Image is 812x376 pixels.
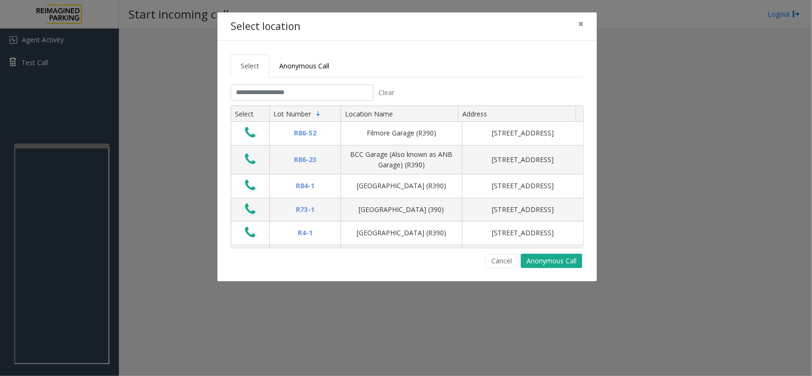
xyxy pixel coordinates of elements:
div: R73-1 [275,204,335,215]
span: Sortable [314,110,322,117]
button: Cancel [485,254,518,268]
span: Anonymous Call [279,61,329,70]
span: Select [241,61,259,70]
div: Data table [231,106,583,248]
button: Clear [373,85,400,101]
h4: Select location [231,19,300,34]
div: R4-1 [275,228,335,238]
div: R84-1 [275,181,335,191]
div: [STREET_ADDRESS] [468,128,577,138]
div: BCC Garage (Also known as ANB Garage) (R390) [347,149,456,171]
button: Close [571,12,590,36]
span: Lot Number [274,109,311,118]
div: [STREET_ADDRESS] [468,181,577,191]
div: R86-52 [275,128,335,138]
div: [STREET_ADDRESS] [468,154,577,165]
span: Location Name [345,109,393,118]
div: [STREET_ADDRESS] [468,204,577,215]
span: Address [462,109,487,118]
div: [STREET_ADDRESS] [468,228,577,238]
div: [GEOGRAPHIC_DATA] (R390) [347,181,456,191]
div: R86-23 [275,154,335,165]
div: [GEOGRAPHIC_DATA] (R390) [347,228,456,238]
th: Select [231,106,269,122]
button: Anonymous Call [521,254,582,268]
span: × [578,17,584,30]
div: Filmore Garage (R390) [347,128,456,138]
ul: Tabs [231,54,584,77]
div: [GEOGRAPHIC_DATA] (390) [347,204,456,215]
